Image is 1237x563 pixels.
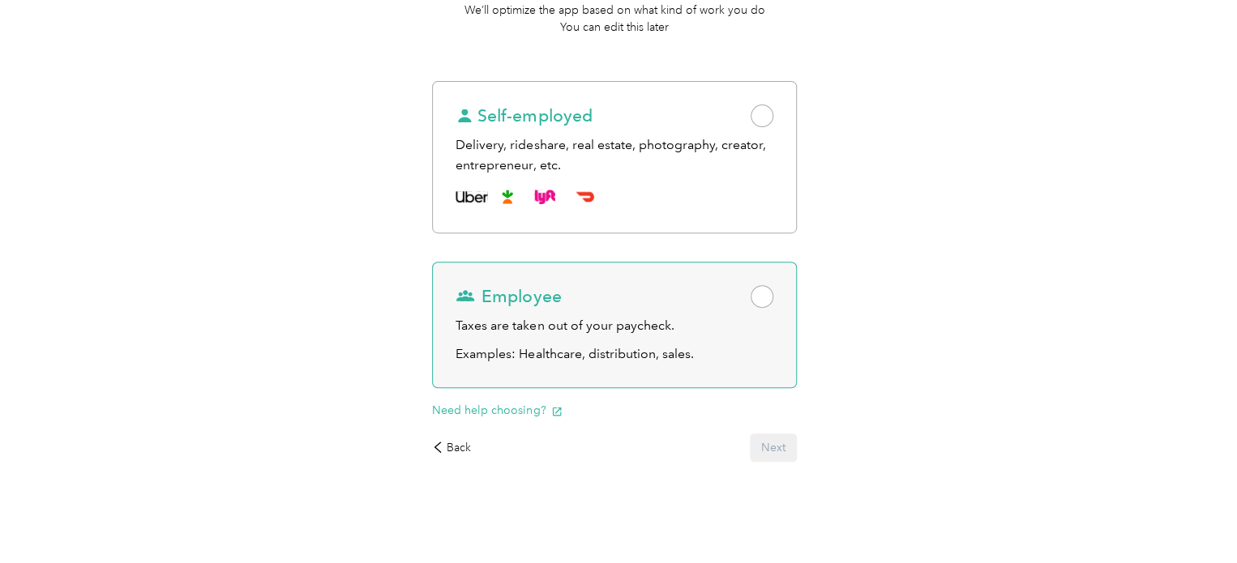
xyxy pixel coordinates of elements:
span: Employee [456,285,561,308]
p: We’ll optimize the app based on what kind of work you do [464,2,764,19]
div: Back [432,439,471,456]
button: Need help choosing? [432,402,563,419]
p: Examples: Healthcare, distribution, sales. [456,344,773,365]
p: You can edit this later [560,19,669,36]
iframe: Everlance-gr Chat Button Frame [1146,472,1237,563]
div: Taxes are taken out of your paycheck. [456,316,773,336]
div: Delivery, rideshare, real estate, photography, creator, entrepreneur, etc. [456,135,773,175]
span: Self-employed [456,104,592,127]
